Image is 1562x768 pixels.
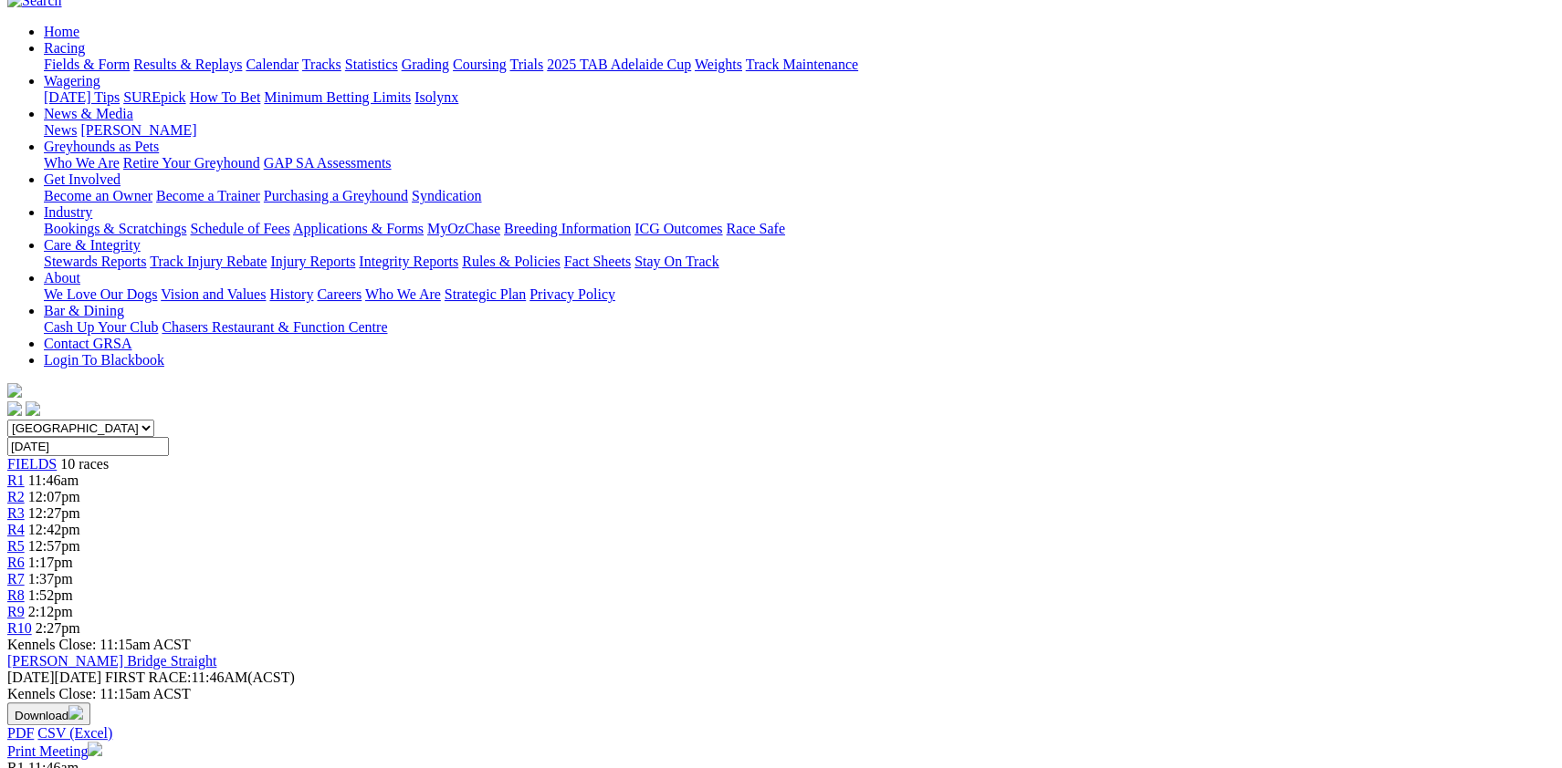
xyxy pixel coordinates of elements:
span: [DATE] [7,669,101,685]
a: Grading [402,57,449,72]
a: Syndication [412,188,481,203]
a: [PERSON_NAME] [80,122,196,138]
a: Bar & Dining [44,303,124,318]
a: Minimum Betting Limits [264,89,411,105]
a: Login To Blackbook [44,352,164,368]
a: Who We Are [44,155,120,171]
span: 11:46AM(ACST) [105,669,295,685]
a: Industry [44,204,92,220]
a: GAP SA Assessments [264,155,392,171]
span: Kennels Close: 11:15am ACST [7,637,191,652]
a: Become an Owner [44,188,152,203]
img: download.svg [68,705,83,720]
a: News & Media [44,106,133,121]
span: 12:42pm [28,522,80,537]
a: Applications & Forms [293,221,424,236]
a: ICG Outcomes [634,221,722,236]
a: R1 [7,472,25,488]
a: Schedule of Fees [190,221,289,236]
a: Integrity Reports [359,254,458,269]
button: Download [7,702,90,725]
a: R3 [7,505,25,521]
span: 11:46am [28,472,79,488]
a: Coursing [453,57,507,72]
img: twitter.svg [26,401,40,416]
div: Kennels Close: 11:15am ACST [7,686,1555,702]
a: Greyhounds as Pets [44,139,159,154]
span: 2:12pm [28,604,73,619]
span: [DATE] [7,669,55,685]
img: printer.svg [88,742,102,756]
a: Trials [509,57,543,72]
a: Become a Trainer [156,188,260,203]
a: R9 [7,604,25,619]
div: Care & Integrity [44,254,1555,270]
a: Get Involved [44,171,121,187]
a: Tracks [302,57,341,72]
a: R5 [7,538,25,554]
a: Racing [44,40,85,56]
a: Statistics [345,57,398,72]
a: SUREpick [123,89,185,105]
a: Stewards Reports [44,254,146,269]
span: FIELDS [7,456,57,472]
a: Injury Reports [270,254,355,269]
div: Industry [44,221,1555,237]
a: R4 [7,522,25,537]
a: Careers [317,286,362,302]
a: Calendar [246,57,299,72]
a: How To Bet [190,89,261,105]
a: 2025 TAB Adelaide Cup [547,57,691,72]
a: Fields & Form [44,57,130,72]
a: Strategic Plan [445,286,526,302]
a: History [269,286,313,302]
span: R8 [7,587,25,603]
a: Care & Integrity [44,237,141,253]
a: Vision and Values [161,286,266,302]
a: Purchasing a Greyhound [264,188,408,203]
a: [PERSON_NAME] Bridge Straight [7,653,216,669]
a: Track Injury Rebate [150,254,267,269]
span: FIRST RACE: [105,669,191,685]
div: Get Involved [44,188,1555,204]
a: Track Maintenance [746,57,858,72]
a: Results & Replays [133,57,242,72]
div: Wagering [44,89,1555,106]
div: Bar & Dining [44,319,1555,336]
a: Fact Sheets [564,254,631,269]
a: Isolynx [414,89,458,105]
a: Privacy Policy [529,286,615,302]
a: We Love Our Dogs [44,286,157,302]
a: Race Safe [726,221,784,236]
div: News & Media [44,122,1555,139]
a: Cash Up Your Club [44,319,158,335]
img: facebook.svg [7,401,22,416]
input: Select date [7,437,169,456]
a: Stay On Track [634,254,718,269]
a: R2 [7,489,25,504]
a: R6 [7,555,25,570]
div: Download [7,725,1555,742]
a: Contact GRSA [44,336,131,351]
span: 12:07pm [28,489,80,504]
span: 1:52pm [28,587,73,603]
a: Wagering [44,73,100,88]
a: R10 [7,620,32,636]
span: 12:27pm [28,505,80,521]
a: Who We Are [365,286,441,302]
span: 12:57pm [28,538,80,554]
span: 1:37pm [28,571,73,586]
a: Chasers Restaurant & Function Centre [162,319,387,335]
a: R7 [7,571,25,586]
a: About [44,270,80,285]
a: News [44,122,77,138]
span: 2:27pm [36,620,80,636]
a: PDF [7,725,34,741]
